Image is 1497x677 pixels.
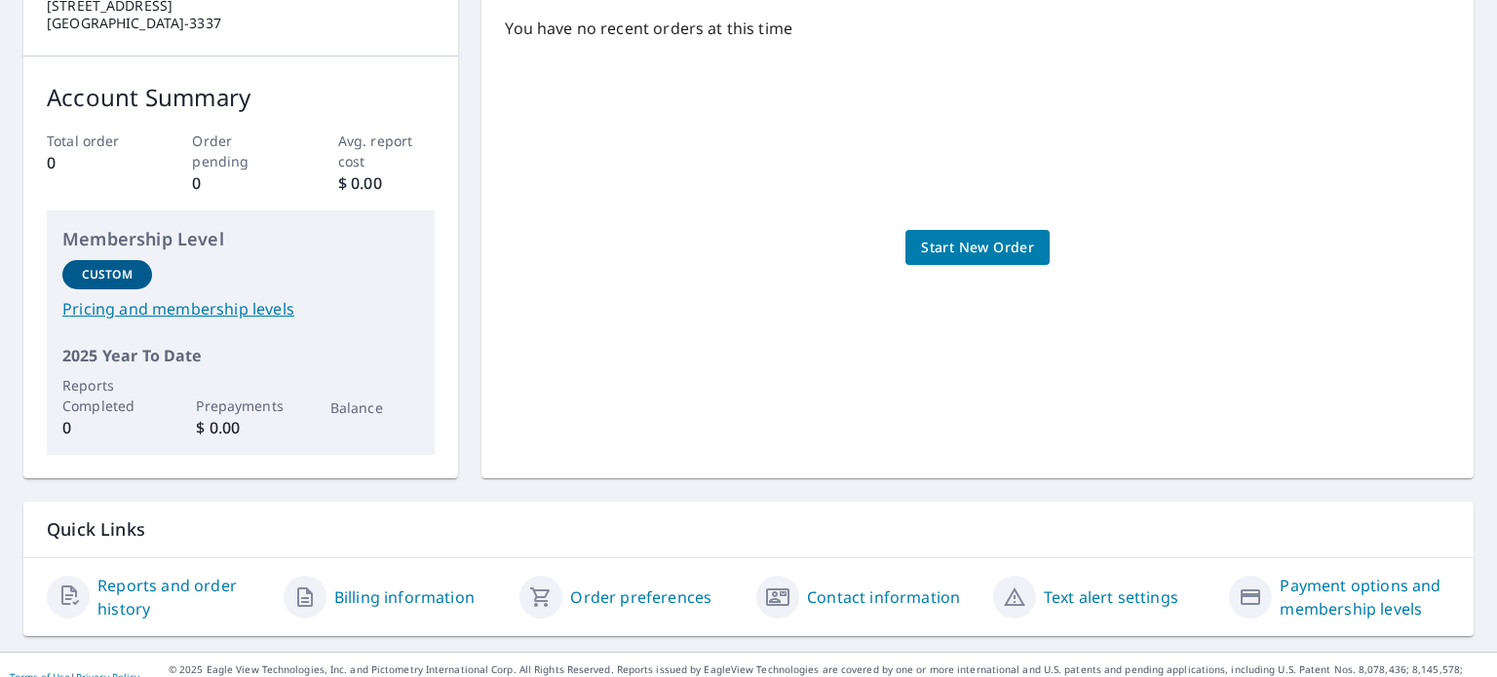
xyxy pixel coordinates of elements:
a: Pricing and membership levels [62,297,419,320]
a: Contact information [807,585,960,609]
p: Account Summary [47,80,435,115]
p: Quick Links [47,517,1450,542]
p: 0 [47,151,144,174]
a: Reports and order history [97,574,268,621]
p: Reports Completed [62,375,152,416]
p: [GEOGRAPHIC_DATA]-3337 [47,15,372,32]
a: Payment options and membership levels [1280,574,1450,621]
p: $ 0.00 [338,171,436,195]
p: 0 [62,416,152,439]
p: Custom [82,266,133,283]
a: Billing information [334,585,475,609]
p: 0 [192,171,289,195]
p: You have no recent orders at this time [505,17,1450,40]
a: Start New Order [905,230,1050,266]
p: Membership Level [62,226,419,252]
span: Start New Order [921,236,1034,260]
p: Prepayments [196,395,286,416]
p: Avg. report cost [338,131,436,171]
p: 2025 Year To Date [62,344,419,367]
p: $ 0.00 [196,416,286,439]
a: Order preferences [570,585,711,609]
p: Total order [47,131,144,151]
a: Text alert settings [1044,585,1178,609]
p: Order pending [192,131,289,171]
p: Balance [330,397,420,418]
